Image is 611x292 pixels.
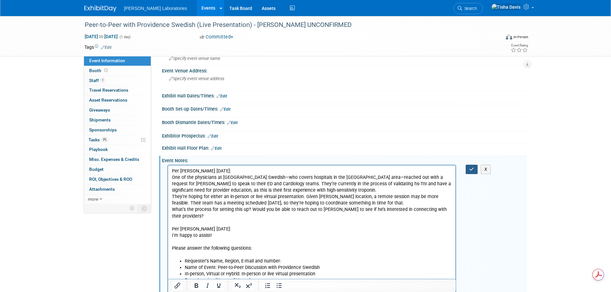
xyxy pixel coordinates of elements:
span: Misc. Expenses & Credits [89,157,139,162]
span: Giveaways [89,107,110,113]
div: Event Venue Address: [162,66,527,74]
div: Exhibit Hall Floor Plan: [162,143,527,152]
a: Edit [211,146,222,151]
li: Event location (Name of Venue): [17,112,284,118]
span: [PERSON_NAME] Laboratories [124,6,187,11]
div: Event Format [462,33,529,43]
li: Is there is prep work needed? Deck prep? Phone call prior to the event? How long? [17,163,284,170]
a: Giveaways [84,105,151,115]
span: Specify event venue address [169,76,224,81]
span: (1 day) [119,35,131,39]
span: Travel Reservations [89,88,128,93]
li: What is the purpose of the event? Why is this talk needed? Please give some details for HCP to co... [17,138,284,144]
a: Misc. Expenses & Credits [84,155,151,164]
b: : [127,286,128,291]
li: What is the event date? [17,125,284,131]
img: ExhibitDay [84,5,116,12]
a: Edit [216,94,227,98]
span: Booth not reserved yet [103,68,109,73]
button: Insert/edit link [172,281,183,290]
span: [DATE] [DATE] [84,34,118,39]
a: Tasks0% [84,135,151,145]
li: Event address: [17,118,284,125]
span: Event Information [89,58,125,63]
td: Toggle Event Tabs [138,204,151,213]
a: Search [454,3,483,14]
span: Search [462,6,477,11]
a: Edit [220,107,231,112]
button: X [481,165,491,174]
a: Booth [84,66,151,76]
a: ROI, Objectives & ROO [84,175,151,184]
a: Asset Reservations [84,96,151,105]
span: ROI, Objectives & ROO [89,177,132,182]
button: Bullet list [274,281,284,290]
span: 0% [101,137,108,142]
a: Edit [101,45,112,50]
span: Playbook [89,147,108,152]
a: Event Information [84,56,151,66]
span: Asset Reservations [89,97,127,103]
p: I tried to answer a couple based on your request. Please answer all questions and correct anythin... [4,176,284,286]
button: Subscript [232,281,243,290]
a: Edit [227,121,238,125]
button: Committed [198,34,236,40]
li: Name of Event: Peer-to-Peer Discussion with Providence Swedish [17,99,284,105]
li: Who is the audience? ED and Cardiology teams [17,157,284,163]
a: more [84,195,151,204]
li: What is the topic of the talk? hs-TnI [17,151,284,157]
b: Requester’s Name, Region, Email, and Phone Number [17,286,127,291]
a: Budget [84,165,151,174]
span: Specify event venue name [169,56,220,61]
div: Booth Dismantle Dates/Times: [162,118,527,126]
span: 1 [100,78,105,83]
span: Booth [89,68,109,73]
img: Format-Inperson.png [506,34,512,39]
a: Shipments [84,115,151,125]
a: Staff1 [84,76,151,86]
td: Tags [84,44,112,50]
span: more [88,196,98,202]
div: In-Person [513,35,528,39]
span: Budget [89,167,104,172]
li: What is the event start and end times? And please state the time zone. [17,131,284,138]
div: Exhibitor Prospectus: [162,131,527,139]
span: to [98,34,104,39]
button: Numbered list [262,281,273,290]
a: Travel Reservations [84,86,151,95]
div: Event Notes: [162,156,527,164]
span: Staff [89,78,105,83]
button: Bold [191,281,202,290]
span: Sponsorships [89,127,117,132]
li: HCP requested: [PERSON_NAME] [17,144,284,151]
td: Personalize Event Tab Strip [127,204,138,213]
span: Tasks [89,137,108,142]
a: Edit [208,134,218,138]
img: Tisha Davis [491,4,521,11]
a: Sponsorships [84,125,151,135]
span: Attachments [89,187,115,192]
a: Playbook [84,145,151,154]
span: Shipments [89,117,111,122]
div: Exhibit Hall Dates/Times: [162,91,527,99]
li: In-person, Virtual or Hybrid: In-person or live virtual presentation [17,105,284,112]
button: Superscript [243,281,254,290]
div: Peer-to-Peer with Providence Swedish (Live Presentation) - [PERSON_NAME] UNCONFIRMED [82,19,491,31]
div: Booth Set-up Dates/Times: [162,104,527,113]
li: Requester’s Name, Region, E-mail and number: [17,93,284,99]
div: Event Rating [511,44,528,47]
li: Will there be any additional events (i.e.: another meeting afterward)? [17,170,284,176]
button: Underline [213,281,224,290]
a: Attachments [84,185,151,194]
button: Italic [202,281,213,290]
p: Per [PERSON_NAME] [DATE]: One of the physicians at [GEOGRAPHIC_DATA] Swedish—who covers hospitals... [4,3,284,93]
